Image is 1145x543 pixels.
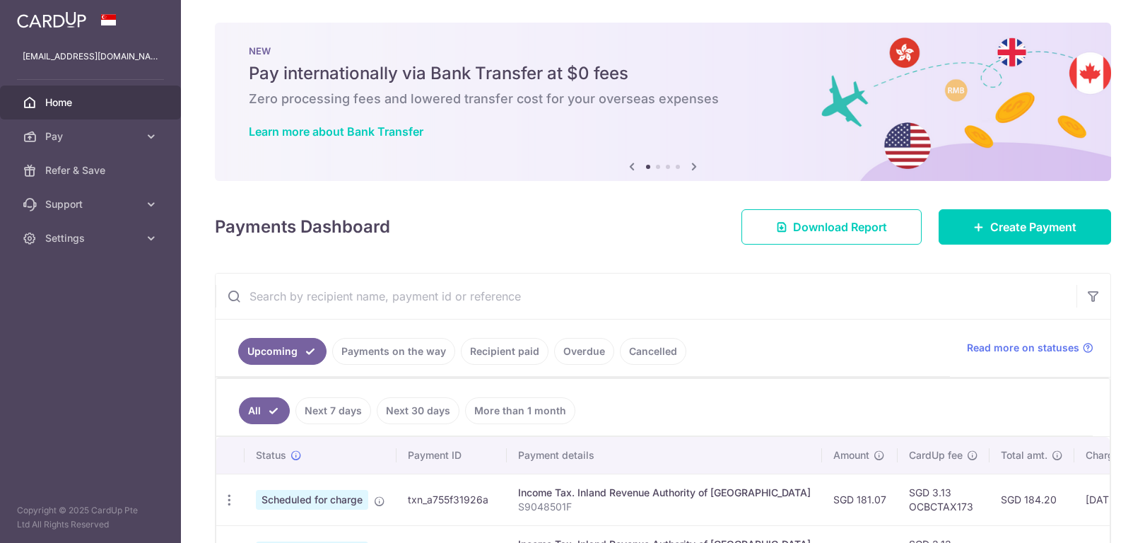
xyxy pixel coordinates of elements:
[1001,448,1047,462] span: Total amt.
[990,474,1074,525] td: SGD 184.20
[741,209,922,245] a: Download Report
[397,474,507,525] td: txn_a755f31926a
[249,124,423,139] a: Learn more about Bank Transfer
[17,11,86,28] img: CardUp
[239,397,290,424] a: All
[238,338,327,365] a: Upcoming
[909,448,963,462] span: CardUp fee
[45,163,139,177] span: Refer & Save
[256,448,286,462] span: Status
[249,62,1077,85] h5: Pay internationally via Bank Transfer at $0 fees
[465,397,575,424] a: More than 1 month
[45,129,139,144] span: Pay
[397,437,507,474] th: Payment ID
[377,397,459,424] a: Next 30 days
[554,338,614,365] a: Overdue
[295,397,371,424] a: Next 7 days
[249,90,1077,107] h6: Zero processing fees and lowered transfer cost for your overseas expenses
[518,486,811,500] div: Income Tax. Inland Revenue Authority of [GEOGRAPHIC_DATA]
[793,218,887,235] span: Download Report
[507,437,822,474] th: Payment details
[45,231,139,245] span: Settings
[256,490,368,510] span: Scheduled for charge
[1086,448,1144,462] span: Charge date
[215,23,1111,181] img: Bank transfer banner
[45,197,139,211] span: Support
[833,448,869,462] span: Amount
[967,341,1079,355] span: Read more on statuses
[620,338,686,365] a: Cancelled
[215,214,390,240] h4: Payments Dashboard
[249,45,1077,57] p: NEW
[967,341,1093,355] a: Read more on statuses
[461,338,548,365] a: Recipient paid
[45,95,139,110] span: Home
[939,209,1111,245] a: Create Payment
[518,500,811,514] p: S9048501F
[990,218,1076,235] span: Create Payment
[216,274,1076,319] input: Search by recipient name, payment id or reference
[898,474,990,525] td: SGD 3.13 OCBCTAX173
[23,49,158,64] p: [EMAIL_ADDRESS][DOMAIN_NAME]
[332,338,455,365] a: Payments on the way
[822,474,898,525] td: SGD 181.07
